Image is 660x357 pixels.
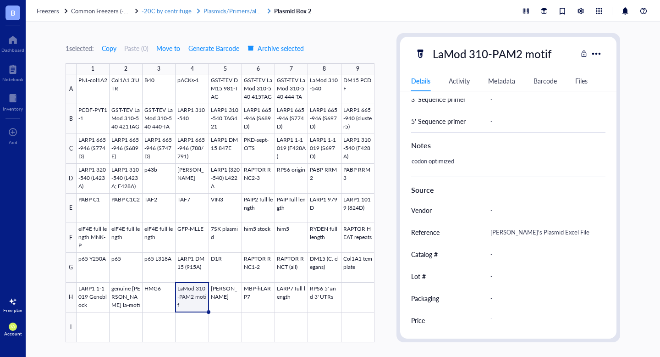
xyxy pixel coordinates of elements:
[533,76,557,86] div: Barcode
[486,267,602,286] div: -
[124,63,127,74] div: 2
[66,253,77,283] div: G
[290,63,293,74] div: 7
[411,271,426,281] div: Lot #
[575,76,588,86] div: Files
[411,205,432,215] div: Vendor
[486,289,602,308] div: -
[486,223,602,242] div: [PERSON_NAME]'s Plasmid Excel File
[66,312,77,342] div: I
[411,140,605,151] div: Notes
[1,47,24,53] div: Dashboard
[486,312,598,329] div: -
[2,62,23,82] a: Notebook
[411,184,605,195] div: Source
[11,324,15,329] span: SA
[37,6,59,15] span: Freezers
[486,245,602,264] div: -
[142,6,192,15] span: -20C by centrifuge
[188,45,239,52] span: Generate Barcode
[411,76,430,86] div: Details
[411,293,439,303] div: Packaging
[486,112,602,131] div: -
[257,63,260,74] div: 6
[66,104,77,134] div: B
[449,76,470,86] div: Activity
[156,45,180,52] span: Move to
[66,283,77,312] div: H
[488,76,515,86] div: Metadata
[71,7,140,15] a: Common Freezers (-20C &-80C)
[247,41,304,56] button: Archive selected
[191,63,194,74] div: 4
[1,33,24,53] a: Dashboard
[2,77,23,82] div: Notebook
[203,6,306,15] span: Plasmids/Primers/all things nucleic acid
[66,223,77,253] div: F
[142,7,272,15] a: -20C by centrifugePlasmids/Primers/all things nucleic acid
[156,41,181,56] button: Move to
[3,307,22,313] div: Free plan
[486,89,602,109] div: -
[71,6,156,15] span: Common Freezers (-20C &-80C)
[407,155,602,177] div: codon optimized
[66,164,77,194] div: D
[157,63,160,74] div: 3
[3,91,23,112] a: Inventory
[3,106,23,112] div: Inventory
[11,7,16,18] span: B
[91,63,94,74] div: 1
[188,41,240,56] button: Generate Barcode
[411,227,440,237] div: Reference
[486,201,602,220] div: -
[66,134,77,164] div: C
[101,41,117,56] button: Copy
[66,194,77,223] div: E
[411,94,466,104] div: 3' Sequence primer
[411,116,466,126] div: 5' Sequence primer
[323,63,326,74] div: 8
[429,44,555,63] div: LaMod 310-PAM2 motif
[124,41,148,56] button: Paste (0)
[274,7,313,15] a: Plasmid Box 2
[66,74,77,104] div: A
[102,45,116,52] span: Copy
[4,331,22,336] div: Account
[411,315,425,325] div: Price
[66,43,94,53] div: 1 selected:
[247,45,304,52] span: Archive selected
[411,249,438,259] div: Catalog #
[356,63,359,74] div: 9
[37,7,69,15] a: Freezers
[224,63,227,74] div: 5
[9,139,17,145] div: Add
